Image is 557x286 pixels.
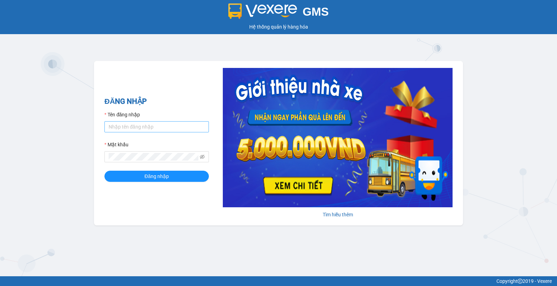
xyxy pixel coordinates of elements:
label: Mật khẩu [104,141,128,148]
img: logo 2 [228,3,297,19]
span: GMS [303,5,329,18]
a: GMS [228,10,329,16]
label: Tên đăng nhập [104,111,140,118]
span: copyright [518,279,523,284]
span: eye-invisible [200,154,205,159]
div: Hệ thống quản lý hàng hóa [2,23,555,31]
div: Tìm hiểu thêm [223,211,453,218]
span: Đăng nhập [144,172,169,180]
div: Copyright 2019 - Vexere [5,277,552,285]
button: Đăng nhập [104,171,209,182]
input: Tên đăng nhập [104,121,209,132]
img: banner-0 [223,68,453,207]
input: Mật khẩu [109,153,198,161]
h2: ĐĂNG NHẬP [104,96,209,107]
